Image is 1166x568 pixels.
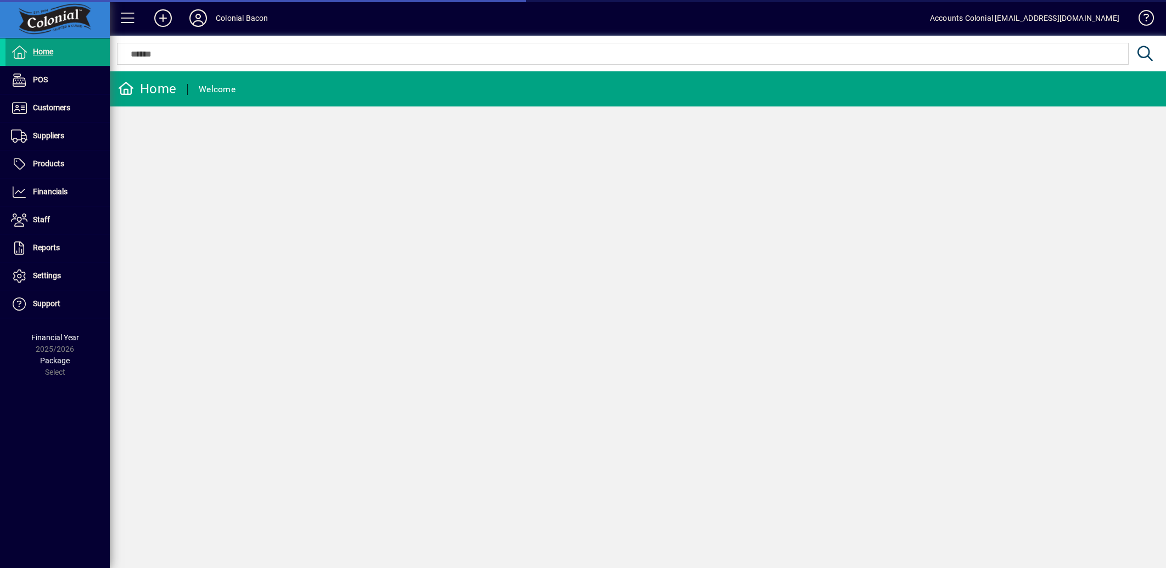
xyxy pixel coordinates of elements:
[216,9,268,27] div: Colonial Bacon
[33,299,60,308] span: Support
[31,333,79,342] span: Financial Year
[930,9,1119,27] div: Accounts Colonial [EMAIL_ADDRESS][DOMAIN_NAME]
[181,8,216,28] button: Profile
[40,356,70,365] span: Package
[33,215,50,224] span: Staff
[118,80,176,98] div: Home
[33,271,61,280] span: Settings
[1130,2,1152,38] a: Knowledge Base
[5,178,110,206] a: Financials
[33,159,64,168] span: Products
[33,47,53,56] span: Home
[33,103,70,112] span: Customers
[5,66,110,94] a: POS
[33,187,68,196] span: Financials
[5,94,110,122] a: Customers
[5,234,110,262] a: Reports
[33,75,48,84] span: POS
[145,8,181,28] button: Add
[5,122,110,150] a: Suppliers
[33,131,64,140] span: Suppliers
[5,262,110,290] a: Settings
[33,243,60,252] span: Reports
[199,81,236,98] div: Welcome
[5,150,110,178] a: Products
[5,290,110,318] a: Support
[5,206,110,234] a: Staff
